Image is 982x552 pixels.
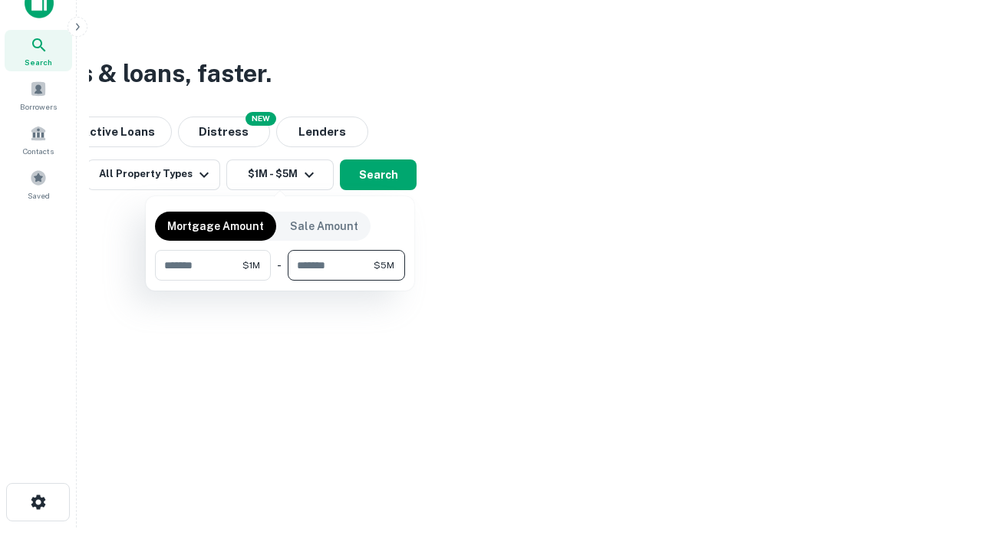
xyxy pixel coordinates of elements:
[374,258,394,272] span: $5M
[167,218,264,235] p: Mortgage Amount
[290,218,358,235] p: Sale Amount
[277,250,282,281] div: -
[905,429,982,503] iframe: Chat Widget
[242,258,260,272] span: $1M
